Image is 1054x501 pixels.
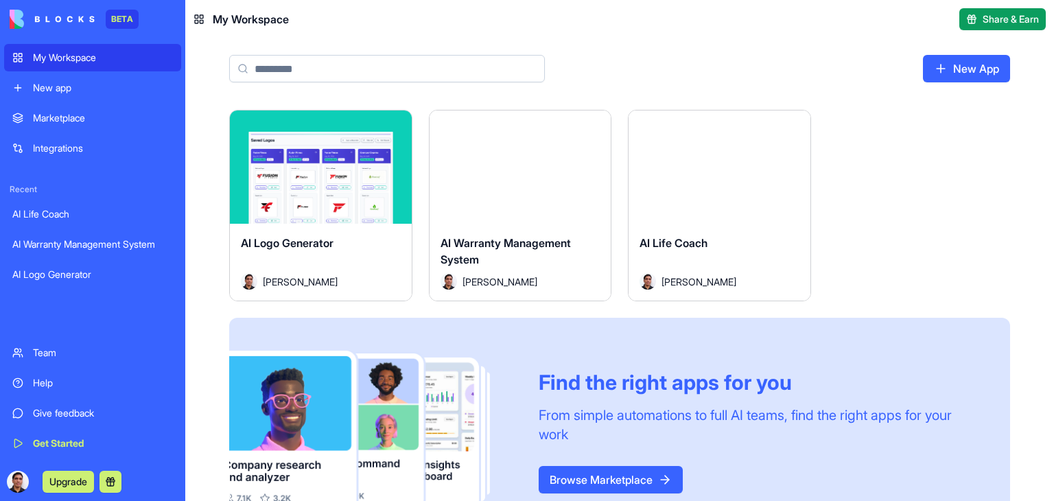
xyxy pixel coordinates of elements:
[33,346,173,360] div: Team
[4,74,181,102] a: New app
[12,268,173,281] div: AI Logo Generator
[241,236,333,250] span: AI Logo Generator
[640,236,707,250] span: AI Life Coach
[983,12,1039,26] span: Share & Earn
[33,111,173,125] div: Marketplace
[7,471,29,493] img: ACg8ocJkteLRu77GYGHQ_URDq7Yjr2K24YhktYo-bqfhJW1nilP-wD1F=s96-c
[4,369,181,397] a: Help
[33,436,173,450] div: Get Started
[33,51,173,65] div: My Workspace
[4,104,181,132] a: Marketplace
[4,200,181,228] a: AI Life Coach
[4,339,181,366] a: Team
[33,406,173,420] div: Give feedback
[33,81,173,95] div: New app
[4,184,181,195] span: Recent
[10,10,95,29] img: logo
[628,110,811,301] a: AI Life CoachAvatar[PERSON_NAME]
[640,273,656,290] img: Avatar
[4,430,181,457] a: Get Started
[10,10,139,29] a: BETA
[4,231,181,258] a: AI Warranty Management System
[539,370,977,395] div: Find the right apps for you
[12,207,173,221] div: AI Life Coach
[33,141,173,155] div: Integrations
[923,55,1010,82] a: New App
[462,275,537,289] span: [PERSON_NAME]
[661,275,736,289] span: [PERSON_NAME]
[441,273,457,290] img: Avatar
[213,11,289,27] span: My Workspace
[263,275,338,289] span: [PERSON_NAME]
[106,10,139,29] div: BETA
[441,236,571,266] span: AI Warranty Management System
[429,110,612,301] a: AI Warranty Management SystemAvatar[PERSON_NAME]
[33,376,173,390] div: Help
[241,273,257,290] img: Avatar
[959,8,1046,30] button: Share & Earn
[4,399,181,427] a: Give feedback
[539,406,977,444] div: From simple automations to full AI teams, find the right apps for your work
[43,471,94,493] button: Upgrade
[43,474,94,488] a: Upgrade
[4,135,181,162] a: Integrations
[4,44,181,71] a: My Workspace
[12,237,173,251] div: AI Warranty Management System
[229,110,412,301] a: AI Logo GeneratorAvatar[PERSON_NAME]
[4,261,181,288] a: AI Logo Generator
[539,466,683,493] a: Browse Marketplace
